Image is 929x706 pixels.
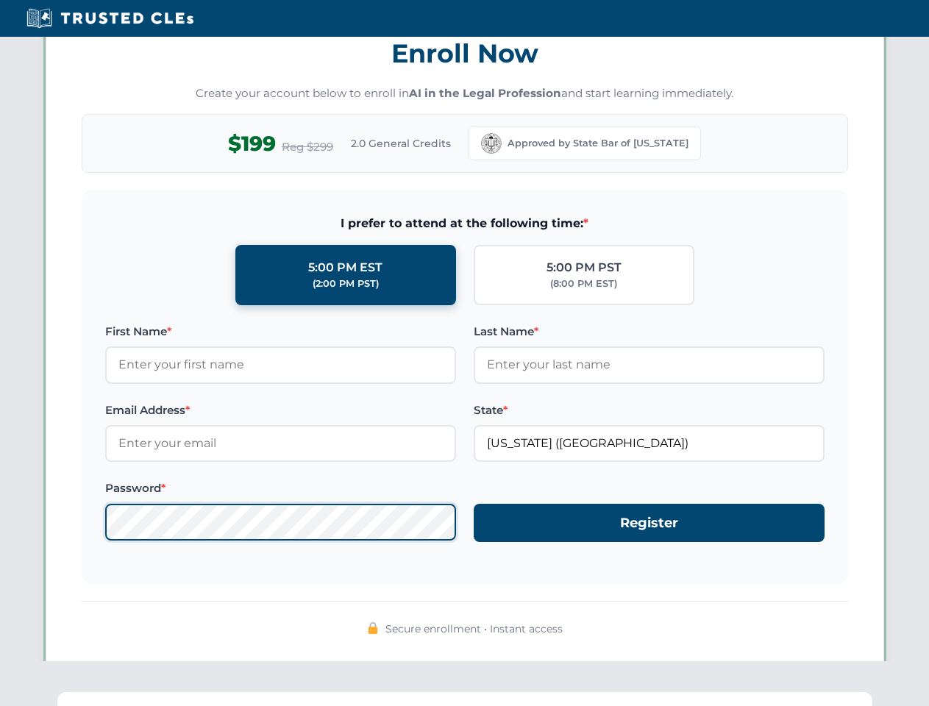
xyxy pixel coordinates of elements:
label: State [474,402,825,419]
strong: AI in the Legal Profession [409,86,561,100]
input: Enter your first name [105,346,456,383]
div: 5:00 PM EST [308,258,382,277]
img: 🔒 [367,622,379,634]
input: California (CA) [474,425,825,462]
h3: Enroll Now [82,30,848,76]
div: (2:00 PM PST) [313,277,379,291]
span: I prefer to attend at the following time: [105,214,825,233]
p: Create your account below to enroll in and start learning immediately. [82,85,848,102]
label: Last Name [474,323,825,340]
span: Approved by State Bar of [US_STATE] [508,136,688,151]
button: Register [474,504,825,543]
div: 5:00 PM PST [547,258,622,277]
span: Reg $299 [282,138,333,156]
label: First Name [105,323,456,340]
label: Email Address [105,402,456,419]
img: California Bar [481,133,502,154]
img: Trusted CLEs [22,7,198,29]
span: 2.0 General Credits [351,135,451,151]
span: $199 [228,127,276,160]
input: Enter your email [105,425,456,462]
span: Secure enrollment • Instant access [385,621,563,637]
input: Enter your last name [474,346,825,383]
div: (8:00 PM EST) [550,277,617,291]
label: Password [105,479,456,497]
